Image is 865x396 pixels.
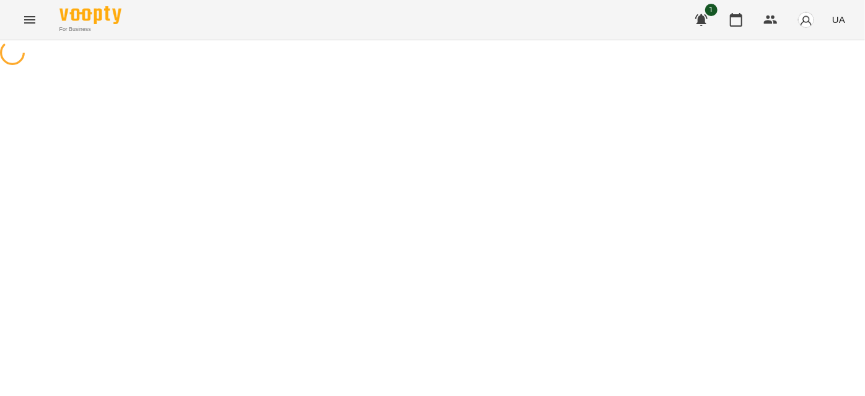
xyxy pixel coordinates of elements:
span: For Business [59,25,121,33]
img: avatar_s.png [797,11,815,29]
button: UA [827,8,850,31]
button: Menu [15,5,45,35]
span: 1 [705,4,718,16]
img: Voopty Logo [59,6,121,24]
span: UA [832,13,845,26]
